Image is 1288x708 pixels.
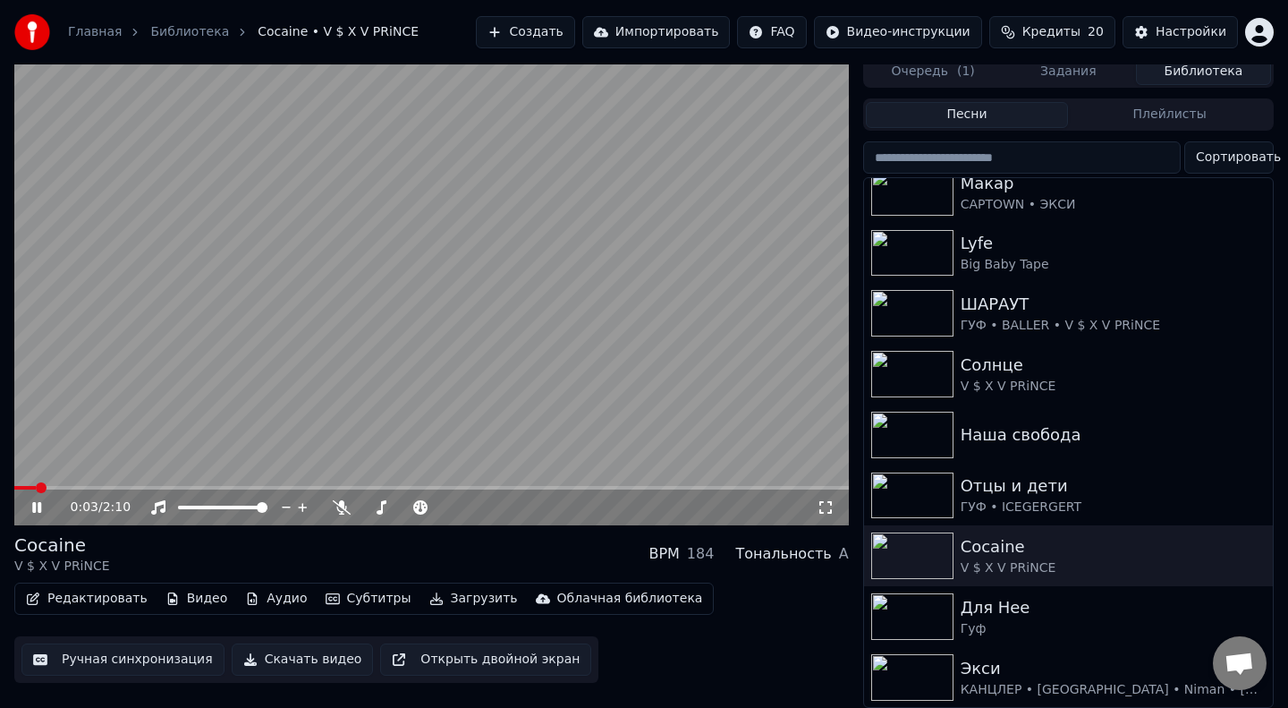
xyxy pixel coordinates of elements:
button: Очередь [866,59,1001,85]
div: Облачная библиотека [557,590,703,608]
button: Настройки [1123,16,1238,48]
div: A [839,543,849,565]
img: youka [14,14,50,50]
button: Видео [158,586,235,611]
div: Экси [961,656,1266,681]
span: 20 [1088,23,1104,41]
button: Импортировать [582,16,731,48]
button: Кредиты20 [989,16,1115,48]
button: Создать [476,16,574,48]
span: Cocaine • V $ X V PRiNCE [258,23,419,41]
div: CAPTOWN • ЭКСИ [961,196,1266,214]
a: Библиотека [150,23,229,41]
div: Макар [961,171,1266,196]
div: BPM [648,543,679,565]
div: Lyfe [961,231,1266,256]
span: 0:03 [71,499,98,516]
div: / [71,499,114,516]
div: ШАРАУТ [961,292,1266,317]
div: V $ X V PRiNCE [961,378,1266,396]
button: Ручная синхронизация [21,644,225,676]
div: Для Нее [961,595,1266,620]
div: Cocaine [961,534,1266,559]
div: Отцы и дети [961,473,1266,499]
div: Настройки [1156,23,1226,41]
button: Редактировать [19,586,155,611]
button: FAQ [737,16,806,48]
div: Cocaine [14,533,110,558]
button: Аудио [238,586,314,611]
div: Наша свобода [961,422,1266,448]
div: Открытый чат [1213,636,1267,690]
button: Видео-инструкции [814,16,982,48]
button: Субтитры [318,586,419,611]
div: V $ X V PRiNCE [961,559,1266,577]
div: КАНЦЛЕР • [GEOGRAPHIC_DATA] • Niman • [GEOGRAPHIC_DATA] [961,681,1266,699]
span: Сортировать [1196,149,1281,166]
button: Задания [1001,59,1136,85]
button: Плейлисты [1068,102,1271,128]
button: Песни [866,102,1069,128]
div: 184 [687,543,715,565]
div: Солнце [961,353,1266,378]
button: Загрузить [422,586,525,611]
button: Открыть двойной экран [380,644,591,676]
span: ( 1 ) [957,63,975,81]
div: ГУФ • BALLER • V $ X V PRiNCE [961,317,1266,335]
div: V $ X V PRiNCE [14,558,110,576]
div: Гуф [961,620,1266,638]
span: Кредиты [1022,23,1080,41]
div: ГУФ • ICEGERGERT [961,499,1266,516]
div: Тональность [735,543,831,565]
a: Главная [68,23,122,41]
button: Скачать видео [232,644,374,676]
button: Библиотека [1136,59,1271,85]
div: Big Baby Tape [961,256,1266,274]
nav: breadcrumb [68,23,419,41]
span: 2:10 [103,499,131,516]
